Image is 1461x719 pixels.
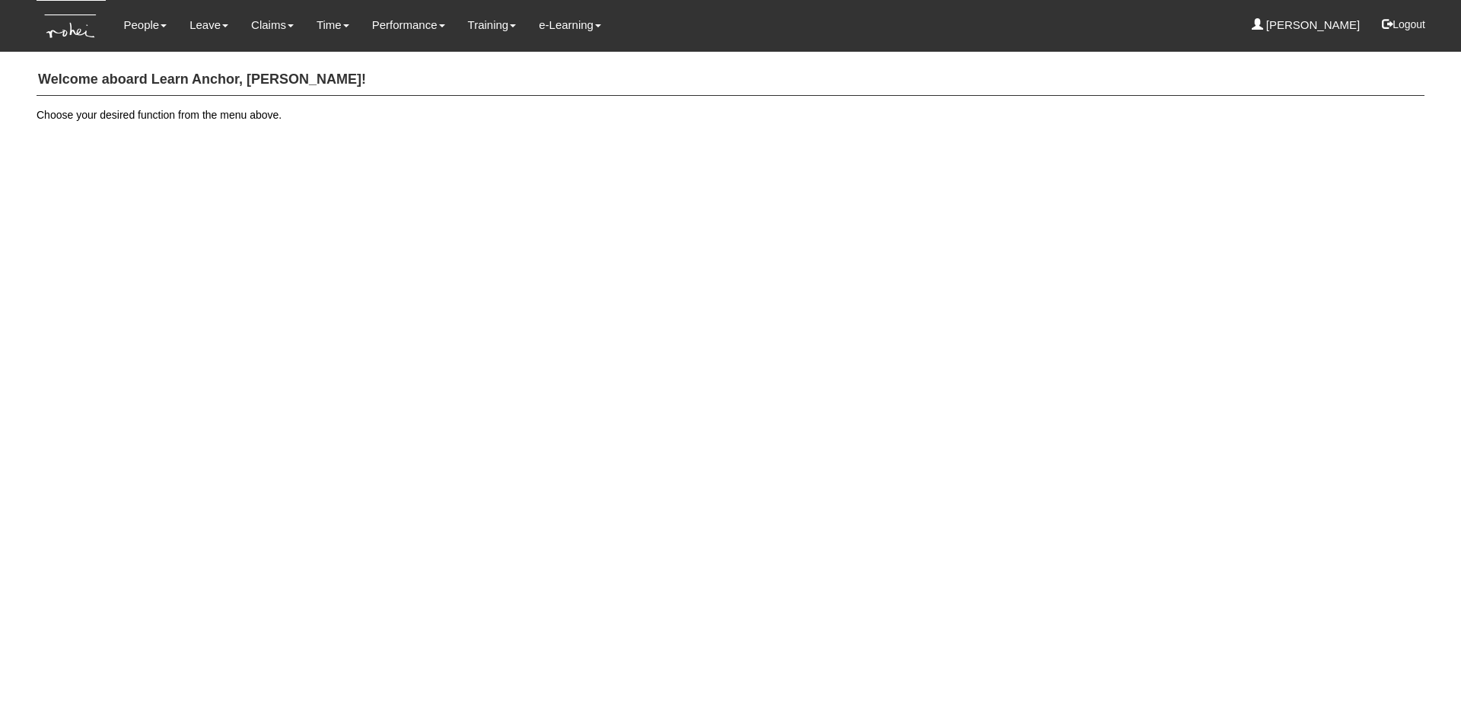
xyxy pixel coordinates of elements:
[123,8,167,43] a: People
[1252,8,1361,43] a: [PERSON_NAME]
[189,8,228,43] a: Leave
[539,8,601,43] a: e-Learning
[317,8,349,43] a: Time
[372,8,445,43] a: Performance
[1371,6,1436,43] button: Logout
[251,8,294,43] a: Claims
[1397,658,1446,704] iframe: chat widget
[37,107,1424,122] p: Choose your desired function from the menu above.
[468,8,517,43] a: Training
[37,65,1424,96] h4: Welcome aboard Learn Anchor, [PERSON_NAME]!
[37,1,106,52] img: KTs7HI1dOZG7tu7pUkOpGGQAiEQAiEQAj0IhBB1wtXDg6BEAiBEAiBEAiB4RGIoBtemSRFIRACIRACIRACIdCLQARdL1w5OAR...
